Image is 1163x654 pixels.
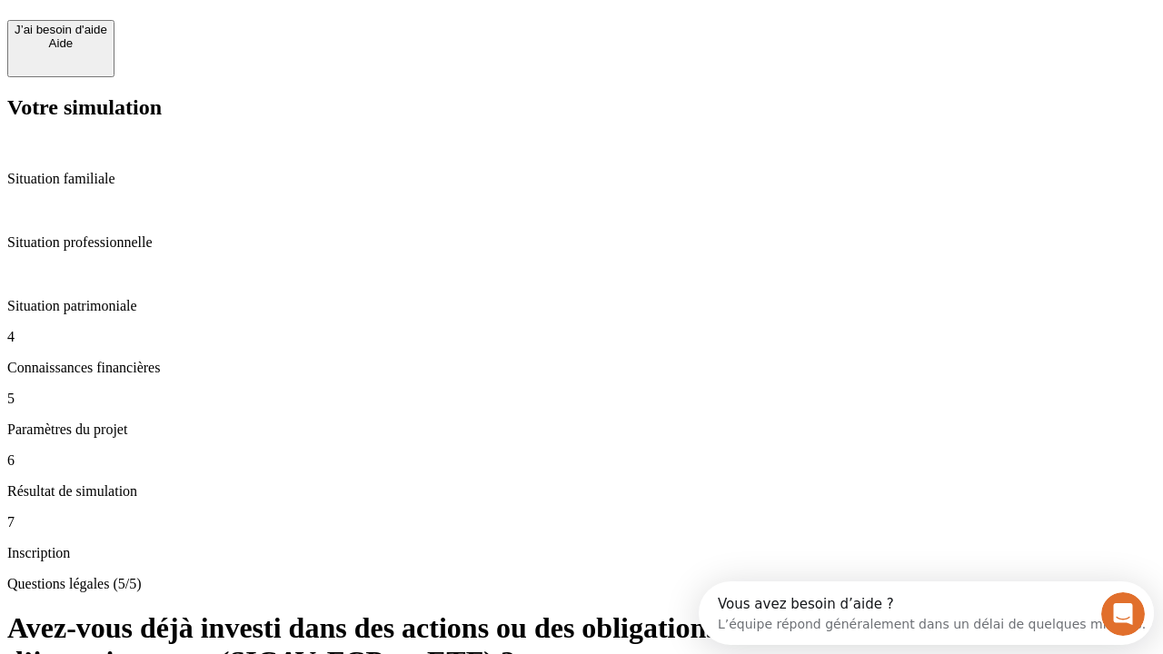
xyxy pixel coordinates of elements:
[7,421,1156,438] p: Paramètres du projet
[15,36,107,50] div: Aide
[7,576,1156,592] p: Questions légales (5/5)
[15,23,107,36] div: J’ai besoin d'aide
[7,329,1156,345] p: 4
[7,95,1156,120] h2: Votre simulation
[19,15,447,30] div: Vous avez besoin d’aide ?
[7,298,1156,314] p: Situation patrimoniale
[1101,592,1145,636] iframe: Intercom live chat
[699,581,1154,645] iframe: Intercom live chat discovery launcher
[19,30,447,49] div: L’équipe répond généralement dans un délai de quelques minutes.
[7,234,1156,251] p: Situation professionnelle
[7,452,1156,469] p: 6
[7,171,1156,187] p: Situation familiale
[7,20,114,77] button: J’ai besoin d'aideAide
[7,360,1156,376] p: Connaissances financières
[7,545,1156,561] p: Inscription
[7,483,1156,500] p: Résultat de simulation
[7,514,1156,530] p: 7
[7,7,501,57] div: Ouvrir le Messenger Intercom
[7,391,1156,407] p: 5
